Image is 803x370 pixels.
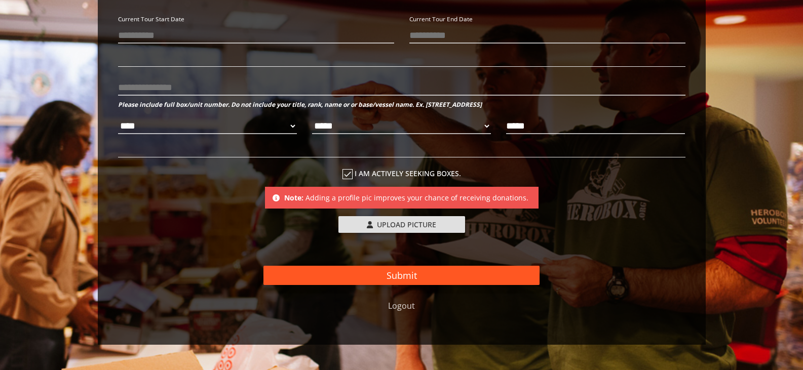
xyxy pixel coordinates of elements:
[305,193,528,202] span: Adding a profile pic improves your chance of receiving donations.
[342,169,353,179] i: check
[284,193,303,202] b: Note:
[118,15,184,23] small: Current Tour Start Date
[263,266,540,285] button: Submit
[409,15,473,23] small: Current Tour End Date
[118,168,685,179] label: I am actively seeking boxes.
[118,100,482,109] b: Please include full box/unit number. Do not include your title, rank, name or or base/vessel name...
[377,220,436,229] span: Upload Picture
[388,300,415,311] a: Logout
